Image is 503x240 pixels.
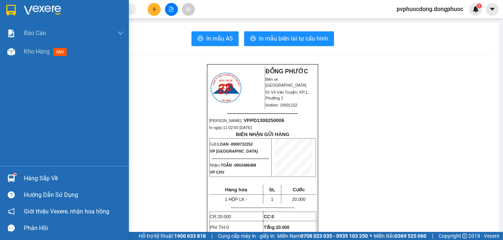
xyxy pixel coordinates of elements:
span: notification [8,208,15,215]
span: 0902486488 [234,163,256,167]
span: | [211,232,212,240]
strong: ĐỒNG PHƯỚC [265,68,308,74]
img: warehouse-icon [7,174,15,182]
span: Hotline: 19001152 [265,103,298,107]
span: | [432,232,433,240]
span: printer [250,35,256,42]
span: message [8,225,15,232]
span: VP [GEOGRAPHIC_DATA] [210,149,258,153]
span: 0 [226,225,229,230]
span: 1 HỘP LK - [225,197,247,202]
span: 11:02:50 [DATE] [223,125,252,130]
p: ------------------------------------------- [209,205,316,211]
span: aim [186,7,191,12]
strong: 1900 633 818 [174,233,206,239]
span: In ngày: [209,125,252,130]
span: 20.000 [292,197,306,202]
button: printerIn mẫu A5 [191,31,239,46]
button: aim [182,3,195,16]
button: file-add [165,3,178,16]
span: down [117,30,123,36]
span: Phí TH: [210,225,229,230]
span: 1 [478,3,480,8]
span: Giới thiệu Vexere, nhận hoa hồng [24,207,109,216]
span: printer [197,35,203,42]
img: warehouse-icon [7,48,15,56]
span: 20.000 [276,225,289,230]
span: plus [152,7,157,12]
span: Hàng hóa [225,187,247,192]
span: ⚪️ [370,234,372,237]
img: icon-new-feature [472,6,479,13]
span: SL [269,187,275,192]
button: printerIn mẫu biên lai tự cấu hình [244,31,334,46]
span: Gửi: [210,142,253,146]
span: mới [53,48,67,56]
span: Cung cấp máy in - giấy in: [218,232,275,240]
span: -------------------------------------------- [212,156,269,160]
img: solution-icon [7,29,15,37]
sup: 1 [14,173,16,175]
span: Hỗ trợ kỹ thuật: [139,232,206,240]
span: In mẫu biên lai tự cấu hình [259,34,328,43]
span: Bến xe [GEOGRAPHIC_DATA] [265,77,306,87]
span: 1 [271,197,274,202]
span: VPPD1308250006 [243,118,284,123]
span: 01 Võ Văn Truyện, KP.1, Phường 2 [265,90,309,100]
div: Hướng dẫn sử dụng [24,189,123,201]
span: question-circle [8,191,15,198]
div: Hàng sắp về [24,173,123,184]
strong: 0708 023 035 - 0935 103 250 [300,233,368,239]
span: In mẫu A5 [206,34,233,43]
span: 0 [272,214,274,219]
span: LOAN - [217,142,253,146]
span: Báo cáo [24,28,46,38]
button: plus [148,3,161,16]
span: CR: [210,214,231,219]
strong: BIÊN NHẬN GỬI HÀNG [236,132,289,137]
span: Miền Nam [277,232,368,240]
span: Nhận: [210,163,256,167]
span: ----------------------------------------- [227,110,298,116]
sup: 1 [476,3,482,8]
span: Miền Bắc [374,232,426,240]
span: [PERSON_NAME]: [209,118,284,123]
img: logo-vxr [6,5,16,16]
strong: 0369 525 060 [395,233,426,239]
span: pvphuocdong.dongphuoc [391,4,469,14]
span: Tổng: [264,225,289,230]
img: logo [210,72,242,104]
span: file-add [169,7,174,12]
span: copyright [462,233,467,239]
div: Phản hồi [24,223,123,234]
span: Cước [293,187,305,192]
strong: CC: [264,214,274,219]
span: 20.000 [217,214,231,219]
button: caret-down [486,3,499,16]
span: VP CHV [210,170,224,174]
span: Kho hàng [24,48,50,55]
span: caret-down [489,6,496,13]
span: 0908732252 [231,142,253,146]
span: TOẢN - [221,163,256,167]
